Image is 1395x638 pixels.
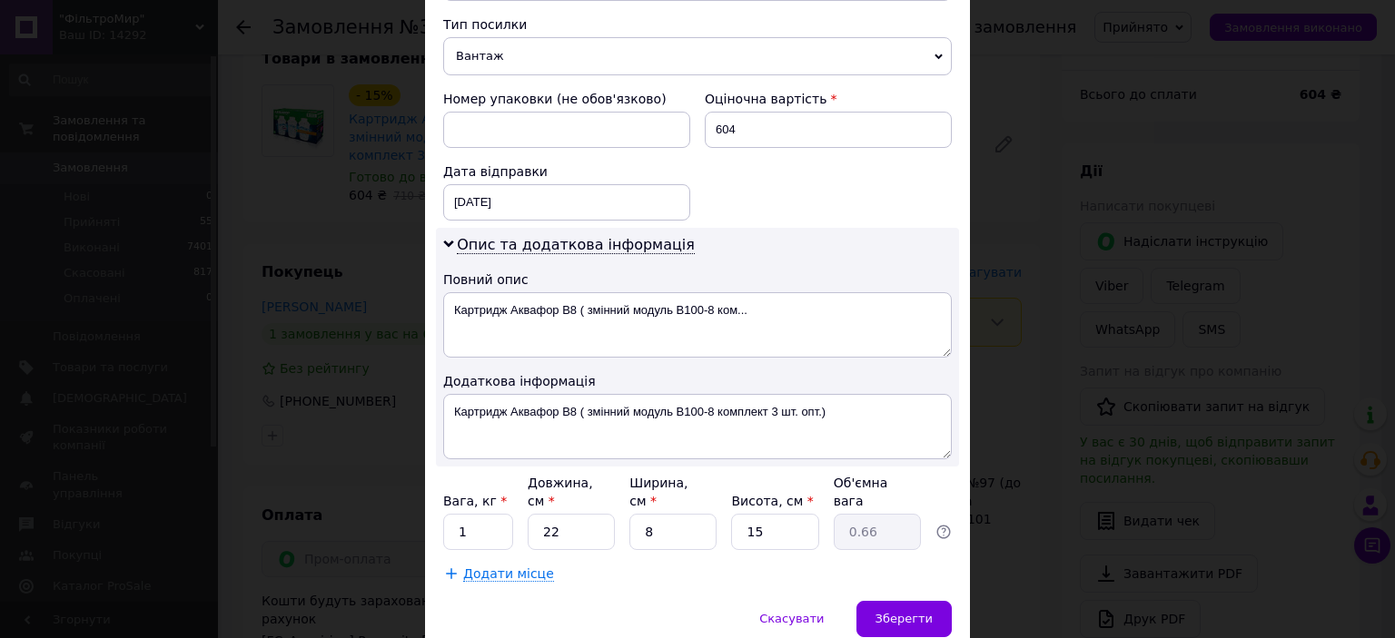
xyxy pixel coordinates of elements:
div: Повний опис [443,270,952,289]
div: Дата відправки [443,162,690,181]
label: Ширина, см [629,476,688,508]
span: Зберегти [876,612,933,625]
span: Скасувати [759,612,824,625]
div: Додаткова інформація [443,372,952,390]
div: Об'ємна вага [834,474,921,510]
span: Вантаж [443,37,952,75]
label: Висота, см [731,494,813,508]
label: Довжина, см [528,476,593,508]
textarea: Картридж Аквафор В8 ( змінний модуль В100-8 комплект 3 шт. опт.) [443,394,952,459]
textarea: Картридж Аквафор В8 ( змінний модуль В100-8 ком... [443,292,952,358]
div: Оціночна вартість [705,90,952,108]
span: Опис та додаткова інформація [457,236,695,254]
span: Тип посилки [443,17,527,32]
label: Вага, кг [443,494,507,508]
span: Додати місце [463,566,554,582]
div: Номер упаковки (не обов'язково) [443,90,690,108]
